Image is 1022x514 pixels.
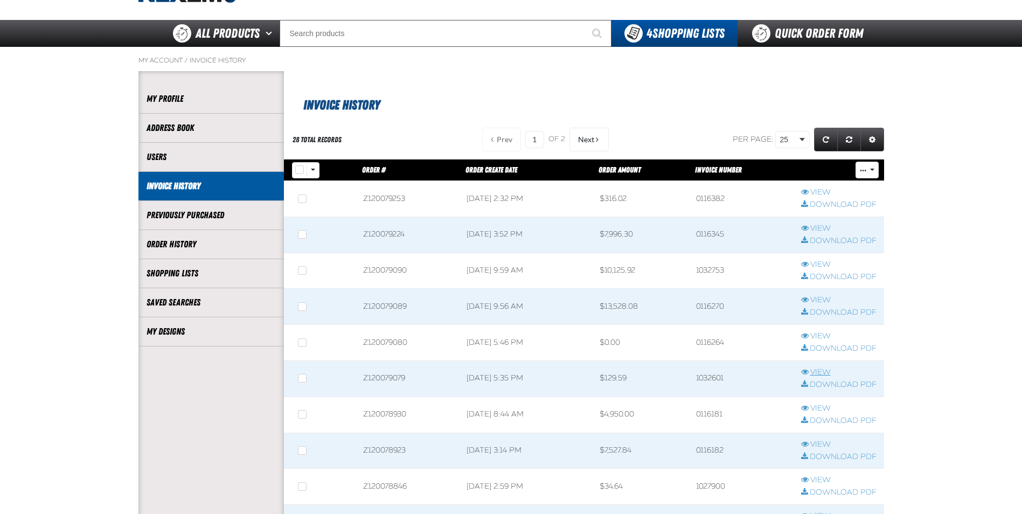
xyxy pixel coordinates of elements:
td: 1032753 [689,253,793,289]
a: View row action [801,367,877,378]
td: [DATE] 9:56 AM [459,289,592,325]
td: $13,528.08 [592,289,689,325]
input: Current page number [525,131,544,148]
a: View row action [801,295,877,305]
td: Z120079224 [356,217,460,253]
td: [DATE] 3:14 PM [459,433,592,469]
button: Mass Actions [856,162,879,178]
a: Invoice Number [695,165,742,174]
a: Download PDF row action [801,236,877,246]
td: [DATE] 8:44 AM [459,397,592,433]
th: Row actions [794,159,884,181]
td: $34.64 [592,469,689,505]
button: Rows selection options [307,162,319,178]
td: [DATE] 2:59 PM [459,469,592,505]
a: View row action [801,331,877,342]
td: $0.00 [592,325,689,361]
button: Next Page [569,128,609,151]
span: Shopping Lists [646,26,725,41]
td: [DATE] 9:59 AM [459,253,592,289]
td: Z120079080 [356,325,460,361]
td: Z120079090 [356,253,460,289]
a: Order Amount [599,165,641,174]
nav: Breadcrumbs [138,56,884,65]
a: Order History [147,238,276,251]
td: 0116382 [689,181,793,217]
span: / [184,56,188,65]
td: $10,125.92 [592,253,689,289]
a: Expand or Collapse Grid Settings [860,128,884,151]
td: 0116264 [689,325,793,361]
a: Download PDF row action [801,308,877,318]
a: Address Book [147,122,276,134]
a: My Designs [147,325,276,338]
td: $316.02 [592,181,689,217]
button: You have 4 Shopping Lists. Open to view details [611,20,738,47]
td: Z120078923 [356,433,460,469]
td: [DATE] 2:32 PM [459,181,592,217]
button: Open All Products pages [262,20,280,47]
a: Order Create Date [465,165,517,174]
td: $7,527.84 [592,433,689,469]
span: of 2 [548,135,565,144]
a: View row action [801,187,877,198]
td: Z120079253 [356,181,460,217]
span: ... [860,168,866,174]
a: Invoice History [190,56,246,65]
span: Next Page [578,135,594,144]
span: All Products [196,24,260,43]
td: 0116182 [689,433,793,469]
a: My Account [138,56,183,65]
a: Quick Order Form [738,20,884,47]
a: View row action [801,260,877,270]
a: View row action [801,224,877,234]
input: Search [280,20,611,47]
td: $129.59 [592,361,689,397]
span: Invoice History [303,98,380,113]
td: Z120079079 [356,361,460,397]
td: [DATE] 5:35 PM [459,361,592,397]
a: View row action [801,475,877,485]
a: Previously Purchased [147,209,276,221]
a: Users [147,151,276,163]
span: 25 [780,134,797,145]
a: Download PDF row action [801,272,877,282]
td: Z120078930 [356,397,460,433]
a: Download PDF row action [801,380,877,390]
a: Download PDF row action [801,488,877,498]
td: Z120078846 [356,469,460,505]
a: Download PDF row action [801,344,877,354]
a: Shopping Lists [147,267,276,280]
td: 1032601 [689,361,793,397]
span: Per page: [733,135,774,144]
a: Order # [362,165,386,174]
a: Download PDF row action [801,452,877,462]
td: [DATE] 5:46 PM [459,325,592,361]
a: View row action [801,440,877,450]
td: Z120079089 [356,289,460,325]
a: My Profile [147,93,276,105]
td: 0116345 [689,217,793,253]
button: Start Searching [585,20,611,47]
td: 1027900 [689,469,793,505]
td: [DATE] 3:52 PM [459,217,592,253]
strong: 4 [646,26,652,41]
td: 0116270 [689,289,793,325]
a: Refresh grid action [814,128,838,151]
td: 0116181 [689,397,793,433]
a: Download PDF row action [801,416,877,426]
a: Invoice History [147,180,276,192]
a: Saved Searches [147,296,276,309]
div: 28 total records [293,135,342,145]
a: View row action [801,404,877,414]
a: Reset grid action [837,128,861,151]
a: Download PDF row action [801,200,877,210]
td: $4,950.00 [592,397,689,433]
td: $7,996.30 [592,217,689,253]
